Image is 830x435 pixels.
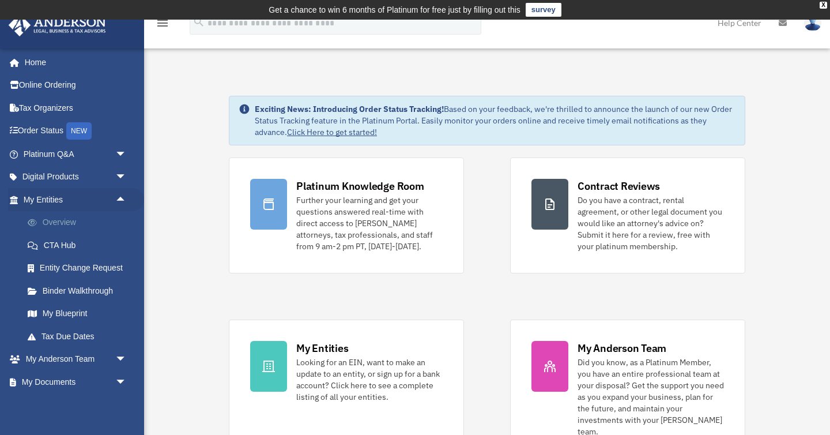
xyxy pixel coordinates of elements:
div: Sort New > Old [5,15,825,25]
img: Anderson Advisors Platinum Portal [5,14,110,36]
a: Entity Change Request [16,257,144,280]
a: CTA Hub [16,234,144,257]
i: menu [156,16,169,30]
a: My Anderson Teamarrow_drop_down [8,348,144,371]
div: Sort A > Z [5,5,825,15]
div: Options [5,46,825,57]
i: search [193,16,205,28]
div: Get a chance to win 6 months of Platinum for free just by filling out this [269,3,520,17]
div: Delete [5,36,825,46]
div: Rename [5,67,825,77]
span: arrow_drop_down [115,348,138,372]
a: My Entitiesarrow_drop_up [8,188,144,211]
span: arrow_drop_down [115,166,138,189]
div: NEW [66,122,92,140]
div: Move To ... [5,77,825,88]
span: arrow_drop_up [115,188,138,212]
a: Tax Organizers [8,96,144,119]
a: My Blueprint [16,302,144,325]
span: arrow_drop_down [115,393,138,417]
a: Platinum Q&Aarrow_drop_down [8,142,144,166]
a: Tax Due Dates [16,325,144,348]
a: Order StatusNEW [8,119,144,143]
div: close [820,2,827,9]
a: Overview [16,211,144,234]
a: survey [526,3,561,17]
a: Binder Walkthrough [16,279,144,302]
div: Move To ... [5,25,825,36]
div: Sign out [5,57,825,67]
span: arrow_drop_down [115,142,138,166]
a: Online Ordering [8,74,144,97]
img: User Pic [804,14,821,31]
a: menu [156,20,169,30]
a: My Documentsarrow_drop_down [8,370,144,393]
span: arrow_drop_down [115,370,138,394]
a: Online Learningarrow_drop_down [8,393,144,417]
a: Home [8,51,138,74]
a: Digital Productsarrow_drop_down [8,166,144,189]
